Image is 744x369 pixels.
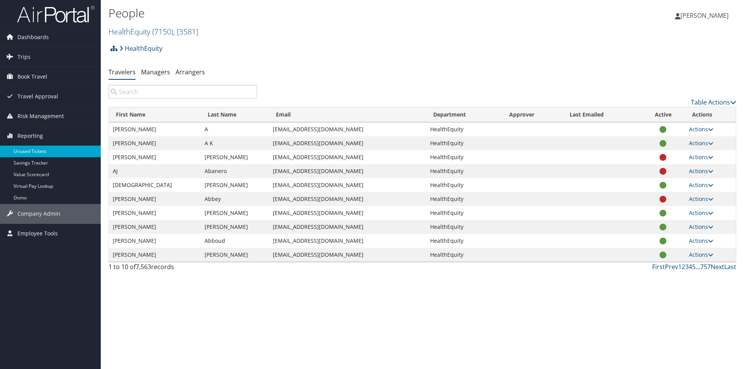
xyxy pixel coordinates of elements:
a: 2 [682,263,685,271]
td: [EMAIL_ADDRESS][DOMAIN_NAME] [269,220,426,234]
span: Travel Approval [17,87,58,106]
a: HealthEquity [108,26,198,37]
a: Arrangers [176,68,205,76]
td: Abboud [201,234,269,248]
td: HealthEquity [426,122,502,136]
th: Department: activate to sort column ascending [426,107,502,122]
td: A K [201,136,269,150]
td: HealthEquity [426,220,502,234]
td: [EMAIL_ADDRESS][DOMAIN_NAME] [269,234,426,248]
a: Actions [689,237,713,244]
td: [PERSON_NAME] [109,234,201,248]
img: airportal-logo.png [17,5,95,23]
td: [EMAIL_ADDRESS][DOMAIN_NAME] [269,122,426,136]
td: AJ [109,164,201,178]
td: [EMAIL_ADDRESS][DOMAIN_NAME] [269,136,426,150]
span: Company Admin [17,204,60,223]
th: Last Name: activate to sort column descending [201,107,269,122]
a: Last [724,263,736,271]
td: [PERSON_NAME] [109,150,201,164]
th: Actions [685,107,736,122]
td: [PERSON_NAME] [201,206,269,220]
td: [PERSON_NAME] [201,220,269,234]
td: [PERSON_NAME] [109,122,201,136]
td: Abanero [201,164,269,178]
span: Risk Management [17,106,64,126]
a: Actions [689,181,713,189]
a: 757 [700,263,711,271]
span: [PERSON_NAME] [680,11,728,20]
a: 4 [689,263,692,271]
a: Actions [689,125,713,133]
td: HealthEquity [426,178,502,192]
th: Active: activate to sort column ascending [641,107,685,122]
a: Managers [141,68,170,76]
span: … [696,263,700,271]
td: [PERSON_NAME] [109,206,201,220]
td: [PERSON_NAME] [201,178,269,192]
td: [EMAIL_ADDRESS][DOMAIN_NAME] [269,248,426,262]
td: A [201,122,269,136]
td: HealthEquity [426,150,502,164]
input: Search [108,85,257,99]
a: Actions [689,251,713,258]
td: [EMAIL_ADDRESS][DOMAIN_NAME] [269,206,426,220]
span: Reporting [17,126,43,146]
td: HealthEquity [426,248,502,262]
a: Actions [689,223,713,230]
td: [PERSON_NAME] [109,136,201,150]
th: Approver [502,107,563,122]
span: Trips [17,47,31,67]
a: HealthEquity [119,41,162,56]
a: [PERSON_NAME] [675,4,736,27]
td: [PERSON_NAME] [201,150,269,164]
td: Abbey [201,192,269,206]
a: Actions [689,153,713,161]
a: Actions [689,195,713,203]
span: , [ 3581 ] [173,26,198,37]
th: Last Emailed: activate to sort column ascending [563,107,641,122]
td: [EMAIL_ADDRESS][DOMAIN_NAME] [269,150,426,164]
td: [EMAIL_ADDRESS][DOMAIN_NAME] [269,192,426,206]
td: HealthEquity [426,234,502,248]
td: HealthEquity [426,192,502,206]
span: ( 7150 ) [152,26,173,37]
td: [PERSON_NAME] [201,248,269,262]
td: HealthEquity [426,164,502,178]
td: [PERSON_NAME] [109,192,201,206]
a: First [652,263,665,271]
td: [PERSON_NAME] [109,248,201,262]
td: HealthEquity [426,206,502,220]
h1: People [108,5,527,21]
td: [EMAIL_ADDRESS][DOMAIN_NAME] [269,178,426,192]
th: Email: activate to sort column ascending [269,107,426,122]
a: Prev [665,263,678,271]
span: Dashboards [17,27,49,47]
a: Actions [689,167,713,175]
a: Actions [689,209,713,216]
span: 7,563 [136,263,151,271]
td: [DEMOGRAPHIC_DATA] [109,178,201,192]
a: 5 [692,263,696,271]
td: [EMAIL_ADDRESS][DOMAIN_NAME] [269,164,426,178]
a: Table Actions [691,98,736,106]
span: Employee Tools [17,224,58,243]
div: 1 to 10 of records [108,262,257,275]
a: Next [711,263,724,271]
a: 3 [685,263,689,271]
th: First Name: activate to sort column ascending [109,107,201,122]
td: [PERSON_NAME] [109,220,201,234]
span: Book Travel [17,67,47,86]
a: Travelers [108,68,136,76]
a: 1 [678,263,682,271]
a: Actions [689,139,713,147]
td: HealthEquity [426,136,502,150]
